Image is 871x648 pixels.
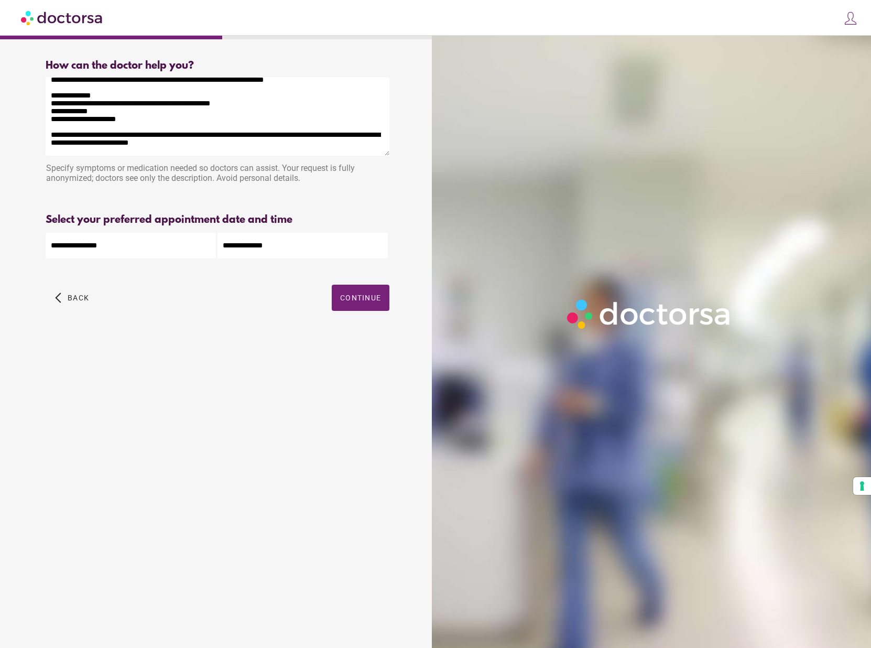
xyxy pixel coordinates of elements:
[340,294,381,302] span: Continue
[51,285,93,311] button: arrow_back_ios Back
[853,477,871,495] button: Your consent preferences for tracking technologies
[843,11,858,26] img: icons8-customer-100.png
[332,285,389,311] button: Continue
[46,60,389,72] div: How can the doctor help you?
[46,158,389,191] div: Specify symptoms or medication needed so doctors can assist. Your request is fully anonymized; do...
[68,294,89,302] span: Back
[562,295,736,333] img: Logo-Doctorsa-trans-White-partial-flat.png
[21,6,104,29] img: Doctorsa.com
[46,214,389,226] div: Select your preferred appointment date and time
